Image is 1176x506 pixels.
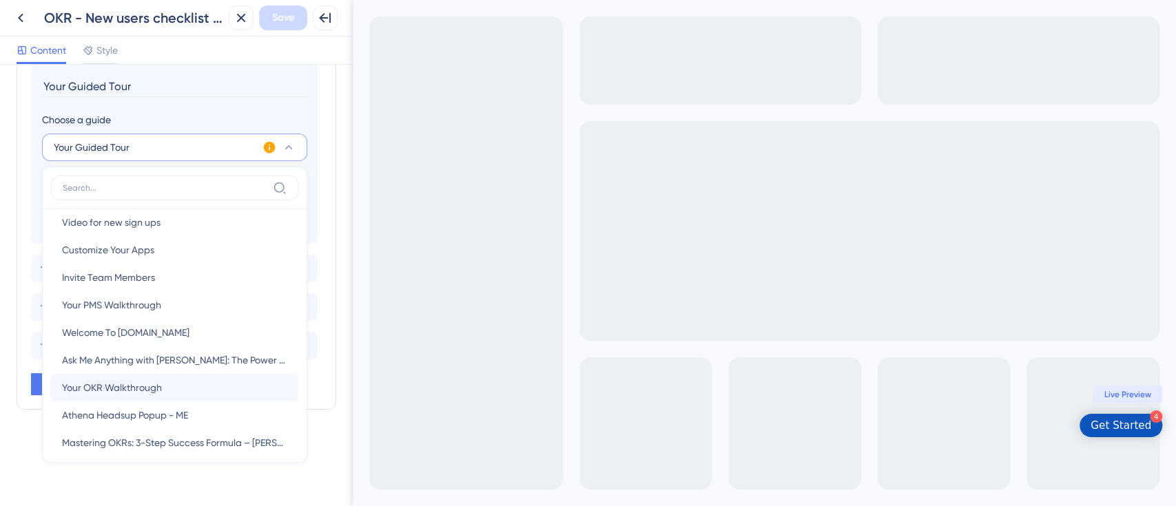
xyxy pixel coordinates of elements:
[51,319,298,346] button: Welcome To [DOMAIN_NAME]
[96,42,118,59] span: Style
[30,42,66,59] span: Content
[62,352,287,368] span: Ask Me Anything with [PERSON_NAME]: The Power of OKRs in Strategy Execution
[62,242,154,258] span: Customize Your Apps
[42,112,307,128] div: Choose a guide
[62,297,161,313] span: Your PMS Walkthrough
[62,407,188,423] span: Athena Headsup Popup - ME
[727,414,809,437] div: Open Get Started checklist, remaining modules: 4
[51,291,298,319] button: Your PMS Walkthrough
[54,139,130,156] span: Your Guided Tour
[259,6,307,30] button: Save
[51,236,298,264] button: Customize Your Apps
[31,373,141,395] button: Add Item
[51,346,298,374] button: Ask Me Anything with [PERSON_NAME]: The Power of OKRs in Strategy Execution
[272,10,294,26] span: Save
[62,379,162,396] span: Your OKR Walkthrough
[62,434,287,451] span: Mastering OKRs: 3-Step Success Formula – [PERSON_NAME] Webinar Series
[51,429,298,456] button: Mastering OKRs: 3-Step Success Formula – [PERSON_NAME] Webinar Series
[51,401,298,429] button: Athena Headsup Popup - ME
[797,410,809,423] div: 4
[738,419,798,432] div: Get Started
[51,374,298,401] button: Your OKR Walkthrough
[63,182,267,193] input: Search...
[51,264,298,291] button: Invite Team Members
[42,134,307,161] button: Your Guided Tour
[62,324,189,341] span: Welcome To [DOMAIN_NAME]
[51,209,298,236] button: Video for new sign ups
[62,214,161,231] span: Video for new sign ups
[44,8,223,28] div: OKR - New users checklist - [GEOGRAPHIC_DATA]
[752,389,798,400] span: Live Preview
[42,76,309,97] input: Header
[62,269,155,286] span: Invite Team Members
